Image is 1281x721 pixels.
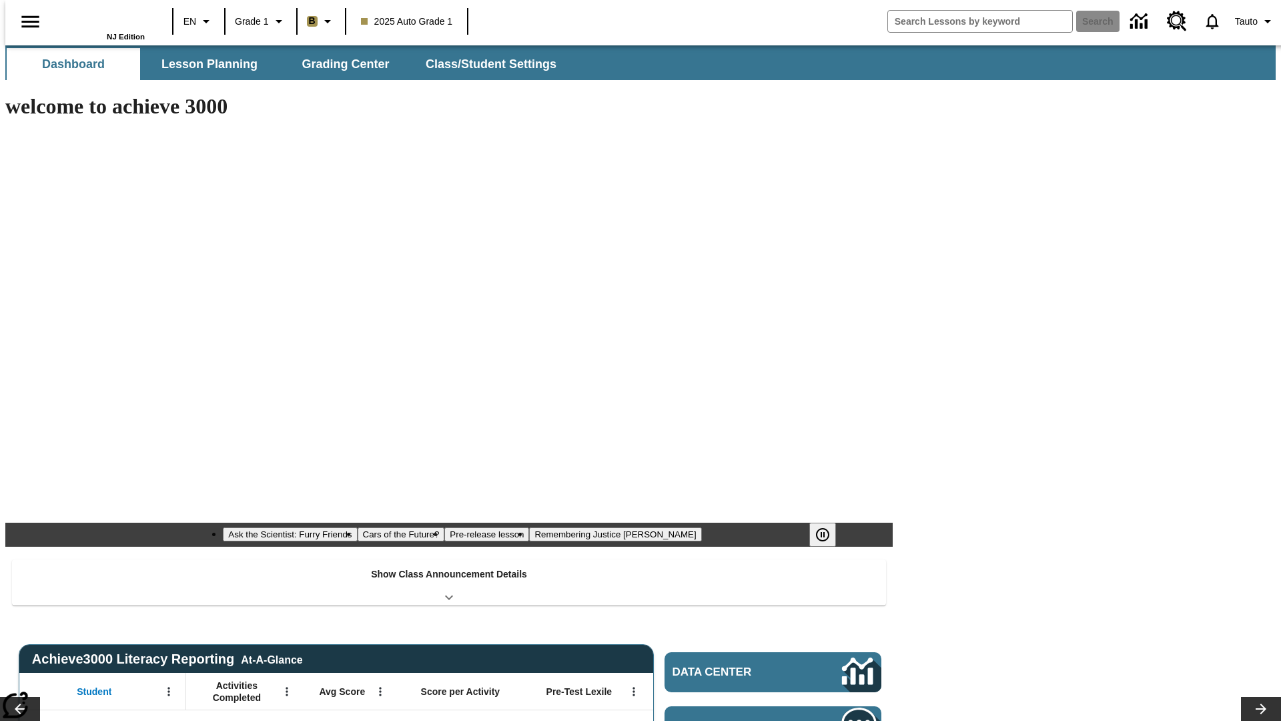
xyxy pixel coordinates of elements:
[370,682,390,702] button: Open Menu
[223,527,357,541] button: Slide 1 Ask the Scientist: Furry Friends
[415,48,567,80] button: Class/Student Settings
[546,686,612,698] span: Pre-Test Lexile
[529,527,701,541] button: Slide 4 Remembering Justice O'Connor
[319,686,365,698] span: Avg Score
[159,682,179,702] button: Open Menu
[5,48,568,80] div: SubNavbar
[277,682,297,702] button: Open Menu
[32,652,303,667] span: Achieve3000 Literacy Reporting
[107,33,145,41] span: NJ Edition
[230,9,292,33] button: Grade: Grade 1, Select a grade
[143,48,276,80] button: Lesson Planning
[444,527,529,541] button: Slide 3 Pre-release lesson
[624,682,644,702] button: Open Menu
[1241,697,1281,721] button: Lesson carousel, Next
[888,11,1072,32] input: search field
[279,48,412,80] button: Grading Center
[665,652,881,692] a: Data Center
[1235,15,1258,29] span: Tauto
[809,523,836,547] button: Pause
[7,48,140,80] button: Dashboard
[673,666,797,679] span: Data Center
[1230,9,1281,33] button: Profile/Settings
[11,2,50,41] button: Open side menu
[235,15,269,29] span: Grade 1
[361,15,453,29] span: 2025 Auto Grade 1
[177,9,220,33] button: Language: EN, Select a language
[5,45,1276,80] div: SubNavbar
[302,9,341,33] button: Boost Class color is light brown. Change class color
[77,686,111,698] span: Student
[58,6,145,33] a: Home
[309,13,316,29] span: B
[193,680,281,704] span: Activities Completed
[58,5,145,41] div: Home
[5,94,893,119] h1: welcome to achieve 3000
[42,57,105,72] span: Dashboard
[1159,3,1195,39] a: Resource Center, Will open in new tab
[183,15,196,29] span: EN
[809,523,849,547] div: Pause
[426,57,556,72] span: Class/Student Settings
[161,57,258,72] span: Lesson Planning
[12,559,886,606] div: Show Class Announcement Details
[241,652,302,666] div: At-A-Glance
[421,686,500,698] span: Score per Activity
[371,567,527,581] p: Show Class Announcement Details
[302,57,389,72] span: Grading Center
[1195,4,1230,39] a: Notifications
[1122,3,1159,40] a: Data Center
[358,527,445,541] button: Slide 2 Cars of the Future?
